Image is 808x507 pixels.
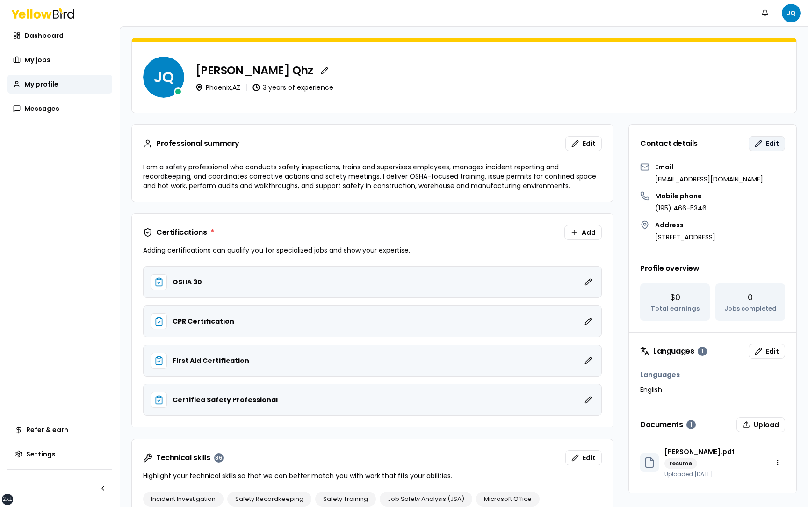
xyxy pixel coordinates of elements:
[582,228,596,237] span: Add
[766,347,779,356] span: Edit
[749,344,785,359] button: Edit
[476,492,540,507] div: Microsoft Office
[24,55,50,65] span: My jobs
[640,140,698,147] div: Contact details
[698,347,707,356] div: 1
[388,494,464,504] span: Job Safety Analysis (JSA)
[749,136,785,151] button: Edit
[583,139,596,148] span: Edit
[173,318,234,325] h3: CPR Certification
[173,357,249,364] h3: First Aid Certification
[26,425,68,435] span: Refer & earn
[151,494,216,504] span: Incident Investigation
[640,421,683,428] span: Documents
[640,385,785,394] p: English
[173,397,278,403] h3: Certified Safety Professional
[651,304,700,313] p: Total earnings
[24,80,58,89] span: My profile
[143,492,224,507] div: Incident Investigation
[227,492,311,507] div: Safety Recordkeeping
[782,4,801,22] span: JQ
[143,162,602,190] p: I am a safety professional who conducts safety inspections, trains and supervises employees, mana...
[724,304,777,313] p: Jobs completed
[664,471,735,478] p: Uploaded [DATE]
[214,453,224,463] div: 36
[263,84,333,91] p: 3 years of experience
[143,57,184,98] span: JQ
[686,420,696,429] div: 1
[173,279,202,285] h3: OSHA 30
[206,84,240,91] p: Phoenix , AZ
[156,454,210,462] span: Technical skills
[664,447,735,456] p: [PERSON_NAME].pdf
[143,246,602,255] p: Adding certifications can qualify you for specialized jobs and show your expertise.
[565,136,602,151] button: Edit
[640,265,785,272] h3: Profile overview
[24,31,64,40] span: Dashboard
[7,51,112,69] a: My jobs
[195,65,313,76] h3: [PERSON_NAME] Qhz
[235,494,303,504] span: Safety Recordkeeping
[653,347,707,356] div: Languages
[655,162,763,172] p: Email
[664,458,697,469] div: resume
[143,471,602,480] p: Highlight your technical skills so that we can better match you with work that fits your abilities.
[670,291,680,304] p: $0
[766,139,779,148] span: Edit
[736,417,785,432] button: Upload
[156,229,207,236] span: Certifications
[748,291,753,304] p: 0
[7,420,112,439] a: Refer & earn
[7,445,112,464] a: Settings
[655,220,715,230] p: Address
[323,494,368,504] span: Safety Training
[7,99,112,118] a: Messages
[564,225,602,240] button: Add
[2,496,13,503] div: 2xl
[24,104,59,113] span: Messages
[655,174,763,184] p: [EMAIL_ADDRESS][DOMAIN_NAME]
[315,492,376,507] div: Safety Training
[640,370,785,379] h3: Languages
[484,494,532,504] span: Microsoft Office
[565,450,602,465] button: Edit
[380,492,472,507] div: Job Safety Analysis (JSA)
[583,453,596,463] span: Edit
[655,203,707,213] p: (195) 466-5346
[7,75,112,94] a: My profile
[156,140,239,147] div: Professional summary
[26,449,56,459] span: Settings
[7,26,112,45] a: Dashboard
[655,191,707,201] p: Mobile phone
[655,232,715,242] p: [STREET_ADDRESS]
